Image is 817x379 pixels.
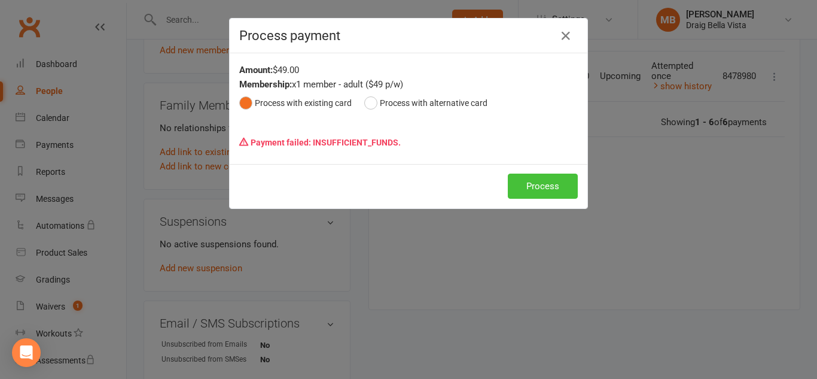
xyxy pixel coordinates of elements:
button: Close [556,26,575,46]
button: Process with existing card [239,92,352,114]
div: Open Intercom Messenger [12,338,41,367]
strong: Amount: [239,65,273,75]
div: x1 member - adult ($49 p/w) [239,77,578,92]
button: Process with alternative card [364,92,487,114]
strong: Membership: [239,79,292,90]
div: $49.00 [239,63,578,77]
h4: Process payment [239,28,578,43]
p: Payment failed: INSUFFICIENT_FUNDS. [239,131,578,154]
button: Process [508,174,578,199]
